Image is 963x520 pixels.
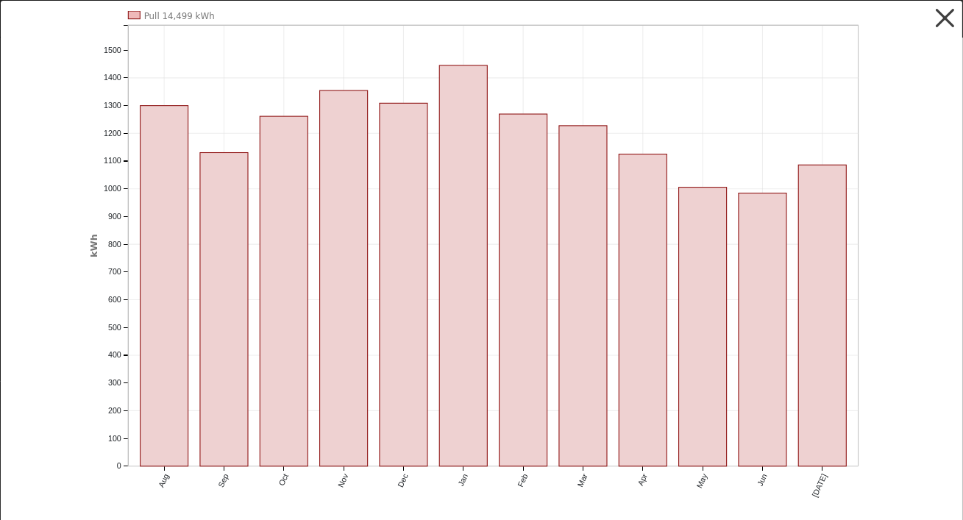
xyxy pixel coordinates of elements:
rect: onclick="" [439,65,487,466]
text: May [694,472,709,490]
text: 0 [117,462,121,471]
text: 200 [108,406,121,415]
rect: onclick="" [799,165,847,466]
text: 1100 [104,157,121,165]
rect: onclick="" [200,153,248,467]
rect: onclick="" [559,126,607,466]
text: 100 [108,434,121,443]
rect: onclick="" [679,188,727,466]
text: Oct [277,472,290,487]
text: 1200 [104,129,121,138]
rect: onclick="" [619,154,667,467]
text: Mar [575,472,589,488]
rect: onclick="" [260,116,308,466]
text: 700 [108,268,121,277]
text: Jun [756,472,769,488]
text: Aug [156,472,170,488]
text: 800 [108,240,121,249]
text: 400 [108,351,121,360]
rect: onclick="" [739,193,786,466]
rect: onclick="" [320,90,368,466]
text: Sep [216,472,230,488]
rect: onclick="" [500,114,547,466]
rect: onclick="" [380,103,427,466]
text: Feb [516,472,530,488]
text: Apr [636,472,649,488]
text: 1300 [104,101,121,110]
text: [DATE] [810,472,828,499]
text: 300 [108,378,121,387]
text: Jan [456,472,469,488]
text: Pull 14,499 kWh [143,11,214,21]
text: kWh [88,234,99,257]
rect: onclick="" [140,106,188,466]
text: Dec [396,472,410,489]
text: 1400 [104,73,121,82]
text: 1500 [104,46,121,54]
text: Nov [336,472,350,489]
text: 1000 [104,184,121,193]
text: 900 [108,212,121,221]
text: 600 [108,295,121,304]
text: 500 [108,323,121,332]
